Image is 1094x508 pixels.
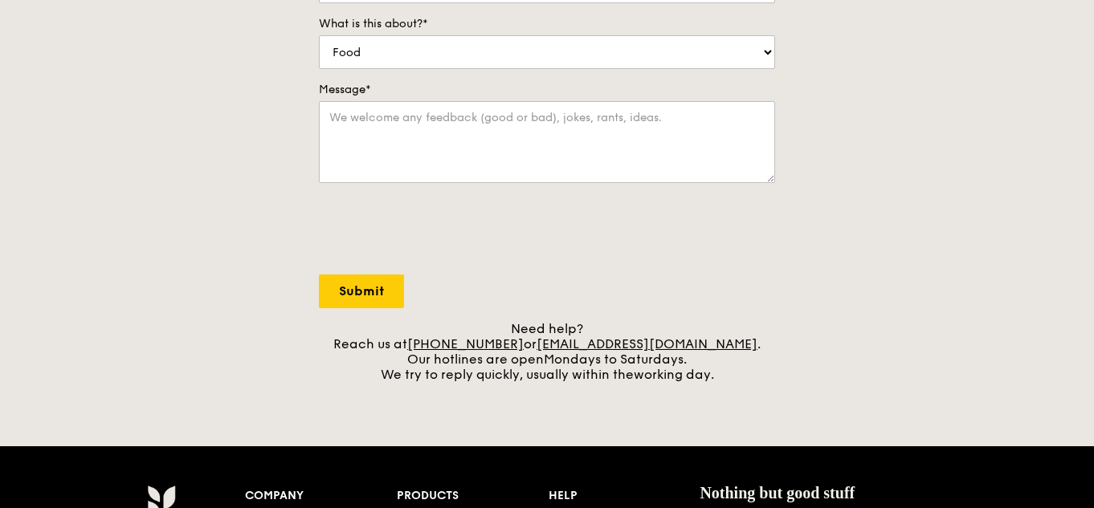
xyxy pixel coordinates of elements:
span: working day. [634,367,714,382]
div: Need help? Reach us at or . Our hotlines are open We try to reply quickly, usually within the [319,321,775,382]
a: [PHONE_NUMBER] [407,336,524,352]
iframe: reCAPTCHA [319,199,563,262]
div: Company [245,485,397,507]
div: Products [397,485,549,507]
input: Submit [319,274,404,308]
div: Help [549,485,700,507]
span: Mondays to Saturdays. [544,352,687,367]
span: Nothing but good stuff [700,484,855,502]
a: [EMAIL_ADDRESS][DOMAIN_NAME] [537,336,757,352]
label: Message* [319,82,775,98]
label: What is this about?* [319,16,775,32]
